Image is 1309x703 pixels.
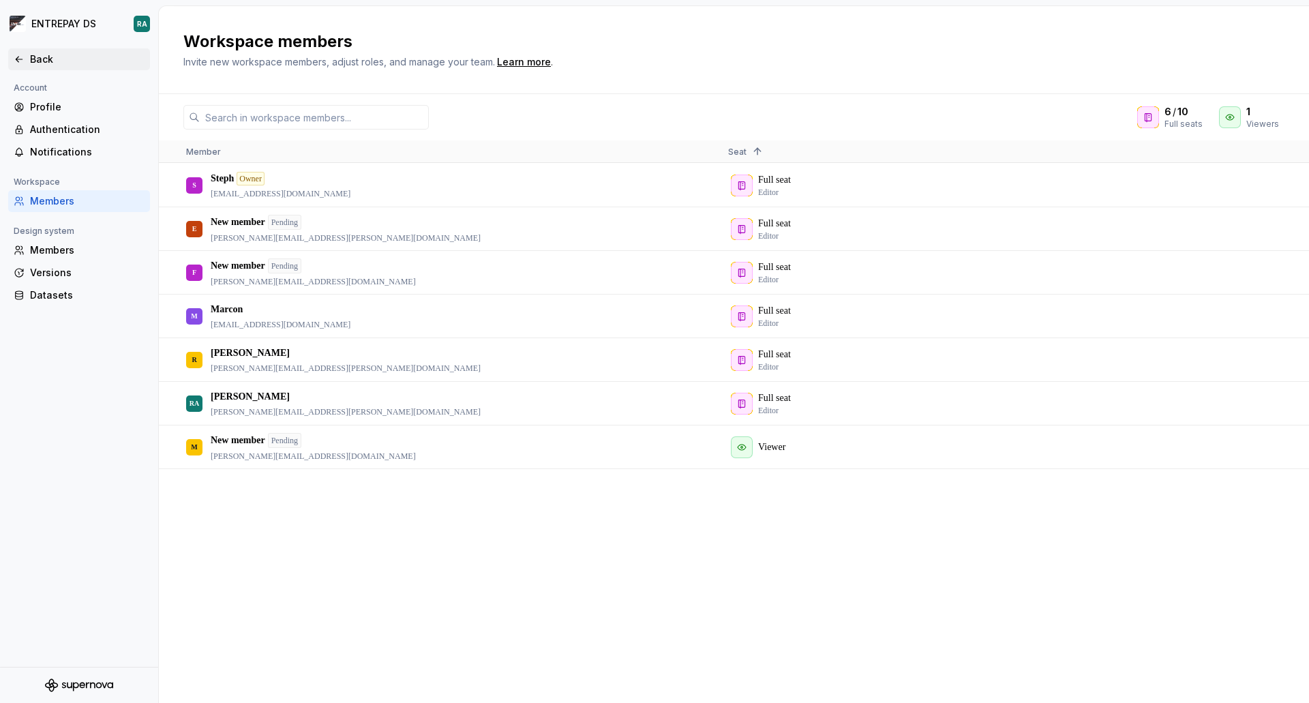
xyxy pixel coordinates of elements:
a: Back [8,48,150,70]
span: Member [186,147,221,157]
div: Authentication [30,123,145,136]
div: Pending [268,215,301,230]
div: S [192,172,196,198]
p: [PERSON_NAME][EMAIL_ADDRESS][DOMAIN_NAME] [211,276,416,287]
p: [PERSON_NAME][EMAIL_ADDRESS][DOMAIN_NAME] [211,451,416,462]
span: 10 [1177,105,1188,119]
p: Marcon [211,303,243,316]
div: M [191,303,197,329]
a: Profile [8,96,150,118]
a: Members [8,190,150,212]
div: Owner [237,172,265,185]
span: 1 [1246,105,1250,119]
div: RA [190,390,199,417]
div: ENTREPAY DS [31,17,96,31]
div: / [1164,105,1203,119]
p: Steph [211,172,234,185]
div: F [192,259,196,286]
p: [PERSON_NAME][EMAIL_ADDRESS][PERSON_NAME][DOMAIN_NAME] [211,363,481,374]
div: Workspace [8,174,65,190]
div: E [192,215,197,242]
svg: Supernova Logo [45,678,113,692]
p: [PERSON_NAME][EMAIL_ADDRESS][PERSON_NAME][DOMAIN_NAME] [211,406,481,417]
div: Back [30,53,145,66]
p: [PERSON_NAME] [211,390,290,404]
div: M [191,434,197,460]
span: . [495,57,553,68]
a: Datasets [8,284,150,306]
div: Design system [8,223,80,239]
div: Pending [268,258,301,273]
div: Pending [268,433,301,448]
p: [PERSON_NAME][EMAIL_ADDRESS][PERSON_NAME][DOMAIN_NAME] [211,233,481,243]
span: Invite new workspace members, adjust roles, and manage your team. [183,56,495,68]
span: Seat [728,147,747,157]
div: Full seats [1164,119,1203,130]
p: [EMAIL_ADDRESS][DOMAIN_NAME] [211,188,350,199]
p: [EMAIL_ADDRESS][DOMAIN_NAME] [211,319,350,330]
p: New member [211,215,265,229]
div: Versions [30,266,145,280]
a: Versions [8,262,150,284]
input: Search in workspace members... [200,105,429,130]
div: Notifications [30,145,145,159]
div: Account [8,80,52,96]
div: Datasets [30,288,145,302]
h2: Workspace members [183,31,1268,53]
span: 6 [1164,105,1171,119]
p: [PERSON_NAME] [211,346,290,360]
div: Profile [30,100,145,114]
p: New member [211,259,265,273]
a: Notifications [8,141,150,163]
div: RA [137,18,147,29]
a: Authentication [8,119,150,140]
p: New member [211,434,265,447]
div: Viewers [1246,119,1279,130]
a: Members [8,239,150,261]
div: Members [30,194,145,208]
a: Learn more [497,55,551,69]
div: Members [30,243,145,257]
div: R [192,346,196,373]
img: bf57eda1-e70d-405f-8799-6995c3035d87.png [10,16,26,32]
button: ENTREPAY DSRA [3,9,155,39]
